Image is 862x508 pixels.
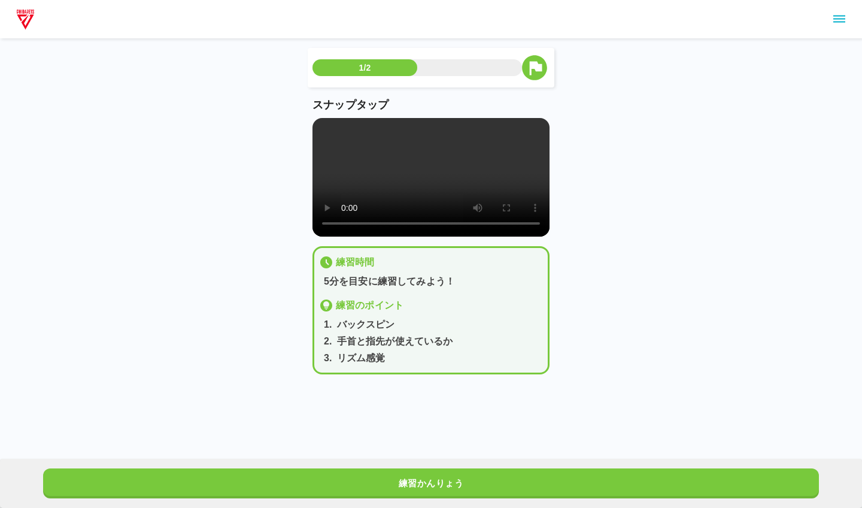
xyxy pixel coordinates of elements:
p: リズム感覚 [337,351,386,365]
p: 3 . [324,351,332,365]
p: 練習のポイント [336,298,403,313]
p: 1/2 [359,62,371,74]
p: 1 . [324,317,332,332]
p: 練習時間 [336,255,375,270]
p: 5分を目安に練習してみよう！ [324,274,543,289]
p: 2 . [324,334,332,349]
button: sidemenu [829,9,849,29]
p: スナップタップ [312,97,550,113]
img: dummy [14,7,37,31]
button: 練習かんりょう [43,468,819,498]
p: バックスピン [337,317,395,332]
p: 手首と指先が使えているか [337,334,453,349]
